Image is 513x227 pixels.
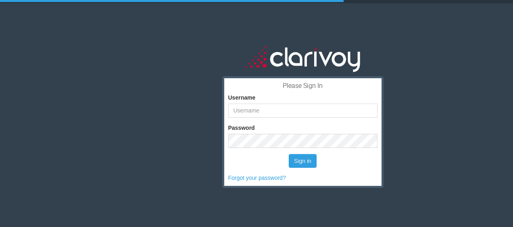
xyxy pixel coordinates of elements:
a: Forgot your password? [228,175,286,181]
img: clarivoy_whitetext_transbg.svg [245,44,360,73]
label: Password [228,124,255,132]
label: Username [228,94,256,102]
h3: Please Sign In [228,82,377,90]
input: Username [228,104,377,118]
button: Sign in [289,154,317,168]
